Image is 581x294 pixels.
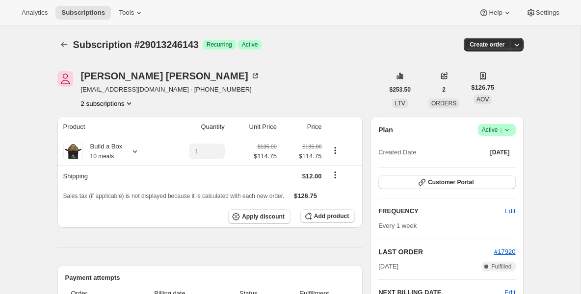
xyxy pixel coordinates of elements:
[384,83,417,97] button: $253.50
[63,193,285,199] span: Sales tax (if applicable) is not displayed because it is calculated with each new order.
[520,6,565,20] button: Settings
[436,83,451,97] button: 2
[119,9,134,17] span: Tools
[81,85,260,95] span: [EMAIL_ADDRESS][DOMAIN_NAME] · [PHONE_NUMBER]
[471,83,494,93] span: $126.75
[500,126,502,134] span: |
[473,6,518,20] button: Help
[491,263,511,270] span: Fulfilled
[489,9,502,17] span: Help
[378,125,393,135] h2: Plan
[490,148,510,156] span: [DATE]
[90,153,114,160] small: 10 meals
[280,116,325,138] th: Price
[16,6,53,20] button: Analytics
[390,86,411,94] span: $253.50
[470,41,504,49] span: Create order
[57,116,163,138] th: Product
[228,116,280,138] th: Unit Price
[327,170,343,180] button: Shipping actions
[81,98,134,108] button: Product actions
[254,151,277,161] span: $114.75
[65,273,355,283] h2: Payment attempts
[378,262,398,271] span: [DATE]
[61,9,105,17] span: Subscriptions
[499,203,521,219] button: Edit
[395,100,405,107] span: LTV
[81,71,260,81] div: [PERSON_NAME] [PERSON_NAME]
[494,248,515,255] a: #17920
[302,172,322,180] span: $12.00
[378,222,417,229] span: Every 1 week
[442,86,446,94] span: 2
[83,142,123,161] div: Build a Box
[258,144,277,149] small: $135.00
[494,247,515,257] button: #17920
[378,175,515,189] button: Customer Portal
[57,38,71,51] button: Subscriptions
[300,209,355,223] button: Add product
[476,96,489,103] span: AOV
[378,147,416,157] span: Created Date
[163,116,228,138] th: Quantity
[302,144,321,149] small: $135.00
[378,206,504,216] h2: FREQUENCY
[504,206,515,216] span: Edit
[242,213,285,220] span: Apply discount
[228,209,290,224] button: Apply discount
[464,38,510,51] button: Create order
[327,145,343,156] button: Product actions
[22,9,48,17] span: Analytics
[55,6,111,20] button: Subscriptions
[314,212,349,220] span: Add product
[482,125,512,135] span: Active
[536,9,559,17] span: Settings
[57,165,163,187] th: Shipping
[73,39,199,50] span: Subscription #29013246143
[378,247,494,257] h2: LAST ORDER
[484,146,516,159] button: [DATE]
[428,178,474,186] span: Customer Portal
[294,192,317,199] span: $126.75
[113,6,150,20] button: Tools
[57,71,73,87] span: Jose Caraballo
[283,151,322,161] span: $114.75
[63,142,83,161] img: product img
[207,41,232,49] span: Recurring
[242,41,258,49] span: Active
[431,100,456,107] span: ORDERS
